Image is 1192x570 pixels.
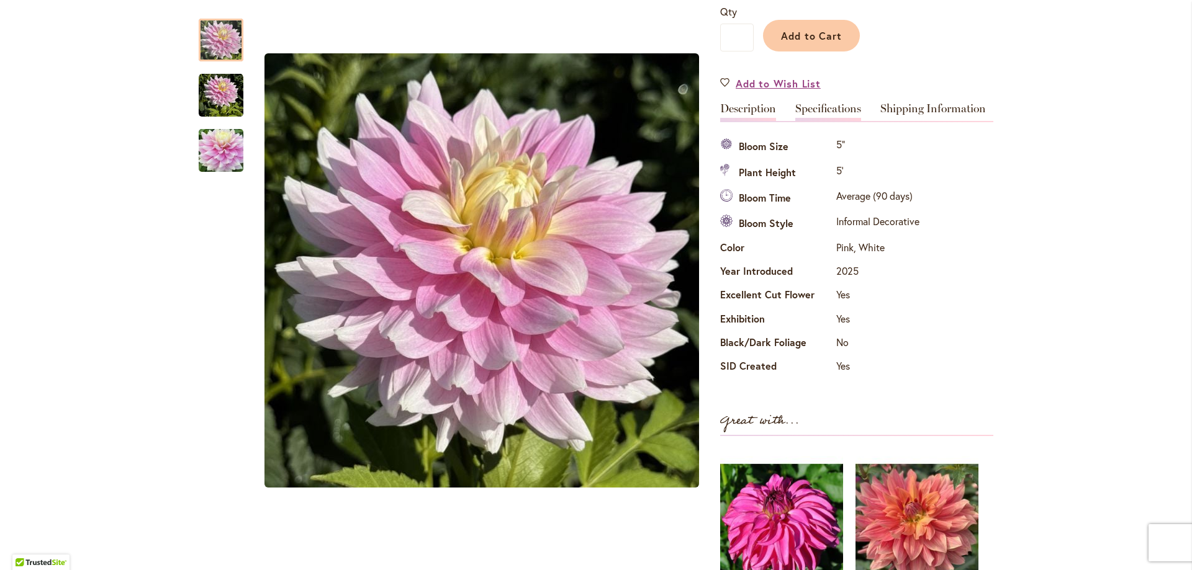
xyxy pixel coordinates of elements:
iframe: Launch Accessibility Center [9,526,44,561]
td: Yes [833,285,923,308]
td: 5' [833,160,923,185]
div: Petal Faster [199,117,243,172]
th: Color [720,237,833,261]
div: PETAL FASTERPetal FasterPETAL FASTER [256,6,708,535]
td: Average (90 days) [833,186,923,212]
a: Shipping Information [880,103,986,121]
th: SID Created [720,356,833,380]
div: PETAL FASTER [199,6,256,61]
td: Yes [833,308,923,332]
img: Petal Faster [199,121,243,180]
div: Detailed Product Info [720,103,993,380]
td: No [833,332,923,356]
th: Bloom Time [720,186,833,212]
a: Description [720,103,776,121]
strong: Great with... [720,411,800,431]
div: Product Images [256,6,765,535]
span: Add to Cart [781,29,842,42]
th: Black/Dark Foliage [720,332,833,356]
td: Pink, White [833,237,923,261]
a: Specifications [795,103,861,121]
th: Plant Height [720,160,833,185]
td: Yes [833,356,923,380]
div: PETAL FASTER [199,61,256,117]
th: Year Introduced [720,261,833,285]
div: PETAL FASTER [256,6,708,535]
span: Qty [720,5,737,18]
th: Bloom Size [720,135,833,160]
td: 5" [833,135,923,160]
th: Bloom Style [720,212,833,237]
th: Excellent Cut Flower [720,285,833,308]
a: Add to Wish List [720,76,821,91]
img: PETAL FASTER [199,73,243,118]
button: Add to Cart [763,20,860,51]
th: Exhibition [720,308,833,332]
td: 2025 [833,261,923,285]
td: Informal Decorative [833,212,923,237]
span: Add to Wish List [736,76,821,91]
img: PETAL FASTER [264,53,699,488]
